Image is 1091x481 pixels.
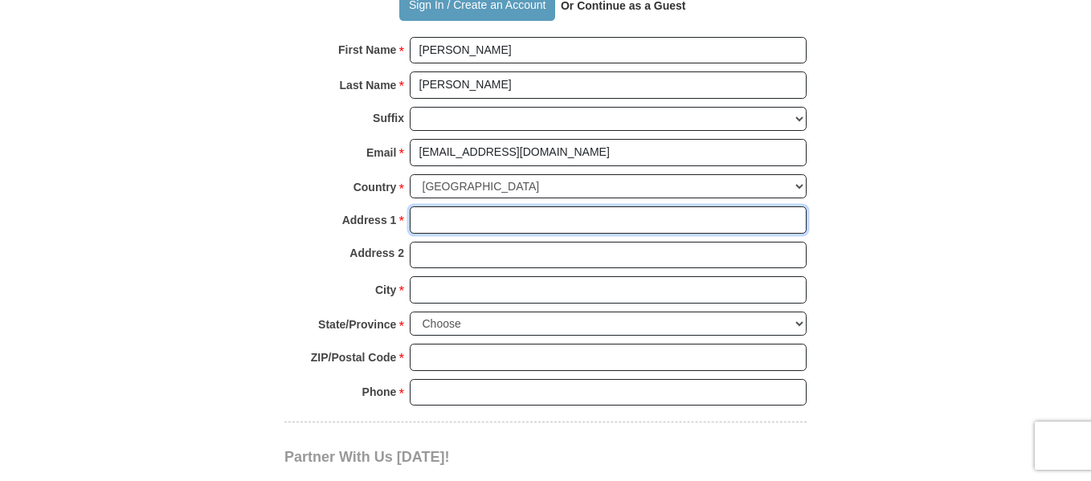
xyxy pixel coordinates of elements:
[340,74,397,96] strong: Last Name
[373,107,404,129] strong: Suffix
[353,176,397,198] strong: Country
[366,141,396,164] strong: Email
[375,279,396,301] strong: City
[284,449,450,465] span: Partner With Us [DATE]!
[362,381,397,403] strong: Phone
[342,209,397,231] strong: Address 1
[349,242,404,264] strong: Address 2
[338,39,396,61] strong: First Name
[318,313,396,336] strong: State/Province
[311,346,397,369] strong: ZIP/Postal Code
